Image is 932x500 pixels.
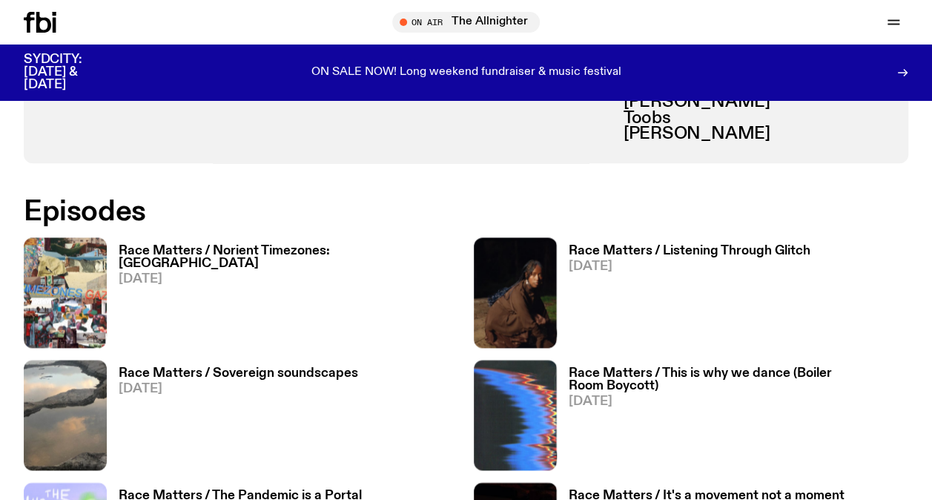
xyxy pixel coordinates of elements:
h3: Race Matters / Sovereign soundscapes [119,367,358,380]
a: Race Matters / This is why we dance (Boiler Room Boycott)[DATE] [557,367,909,470]
span: [DATE] [569,395,909,408]
h3: [PERSON_NAME] [624,126,896,142]
a: Race Matters / Sovereign soundscapes[DATE] [107,367,358,470]
a: Race Matters / Listening Through Glitch[DATE] [557,245,810,348]
h3: SYDCITY: [DATE] & [DATE] [24,53,119,91]
h3: [PERSON_NAME] [624,94,896,111]
span: [DATE] [119,273,459,286]
img: Fetle crouches in a park at night. They are wearing a long brown garment and looking solemnly int... [474,237,557,348]
img: A spectral view of a waveform, warped and glitched [474,360,557,470]
h3: Race Matters / This is why we dance (Boiler Room Boycott) [569,367,909,392]
img: A sandstone rock on the coast with puddles of ocean water. The water is clear, and it's reflectin... [24,360,107,470]
p: ON SALE NOW! Long weekend fundraiser & music festival [311,66,621,79]
h3: Toobs [624,111,896,127]
span: [DATE] [569,260,810,273]
a: Race Matters / Norient Timezones: [GEOGRAPHIC_DATA][DATE] [107,245,459,348]
h3: Race Matters / Listening Through Glitch [569,245,810,257]
h3: Race Matters / Norient Timezones: [GEOGRAPHIC_DATA] [119,245,459,270]
span: [DATE] [119,383,358,395]
h2: Episodes [24,199,609,226]
button: On AirThe Allnighter [392,12,540,33]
